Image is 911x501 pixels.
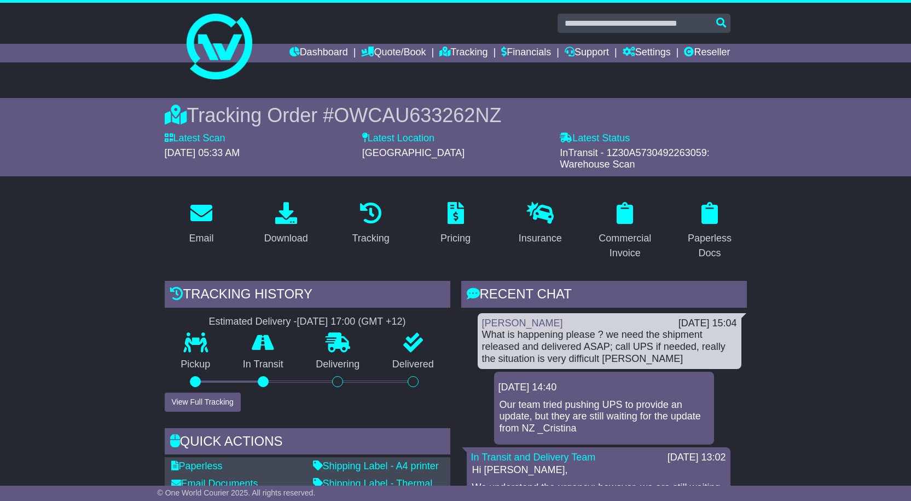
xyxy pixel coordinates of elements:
[257,198,315,250] a: Download
[297,316,406,328] div: [DATE] 17:00 (GMT +12)
[182,198,221,250] a: Email
[501,44,551,62] a: Financials
[313,460,439,471] a: Shipping Label - A4 printer
[560,133,630,145] label: Latest Status
[673,198,747,264] a: Paperless Docs
[684,44,730,62] a: Reseller
[565,44,609,62] a: Support
[352,231,389,246] div: Tracking
[433,198,478,250] a: Pricing
[680,231,740,261] div: Paperless Docs
[300,359,376,371] p: Delivering
[165,103,747,127] div: Tracking Order #
[623,44,671,62] a: Settings
[165,393,241,412] button: View Full Tracking
[588,198,662,264] a: Commercial Invoice
[165,359,227,371] p: Pickup
[227,359,300,371] p: In Transit
[472,464,725,476] p: Hi [PERSON_NAME],
[361,44,426,62] a: Quote/Book
[362,133,434,145] label: Latest Location
[289,44,348,62] a: Dashboard
[560,147,710,170] span: InTransit - 1Z30A5730492263059: Warehouse Scan
[678,318,737,330] div: [DATE] 15:04
[362,147,465,158] span: [GEOGRAPHIC_DATA]
[500,399,709,435] p: Our team tried pushing UPS to provide an update, but they are still waiting for the update from N...
[512,198,569,250] a: Insurance
[171,478,258,489] a: Email Documents
[345,198,396,250] a: Tracking
[334,104,501,126] span: OWCAU633262NZ
[376,359,450,371] p: Delivered
[439,44,488,62] a: Tracking
[498,382,710,394] div: [DATE] 14:40
[264,231,308,246] div: Download
[482,318,563,329] a: [PERSON_NAME]
[313,478,433,501] a: Shipping Label - Thermal printer
[165,428,450,458] div: Quick Actions
[165,133,225,145] label: Latest Scan
[668,452,726,464] div: [DATE] 13:02
[165,147,240,158] span: [DATE] 05:33 AM
[595,231,655,261] div: Commercial Invoice
[519,231,562,246] div: Insurance
[158,488,316,497] span: © One World Courier 2025. All rights reserved.
[440,231,471,246] div: Pricing
[189,231,213,246] div: Email
[461,281,747,310] div: RECENT CHAT
[471,452,596,463] a: In Transit and Delivery Team
[165,316,450,328] div: Estimated Delivery -
[165,281,450,310] div: Tracking history
[171,460,223,471] a: Paperless
[482,329,737,365] div: What is happening please ? we need the shipment released and delivered ASAP; call UPS if needed, ...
